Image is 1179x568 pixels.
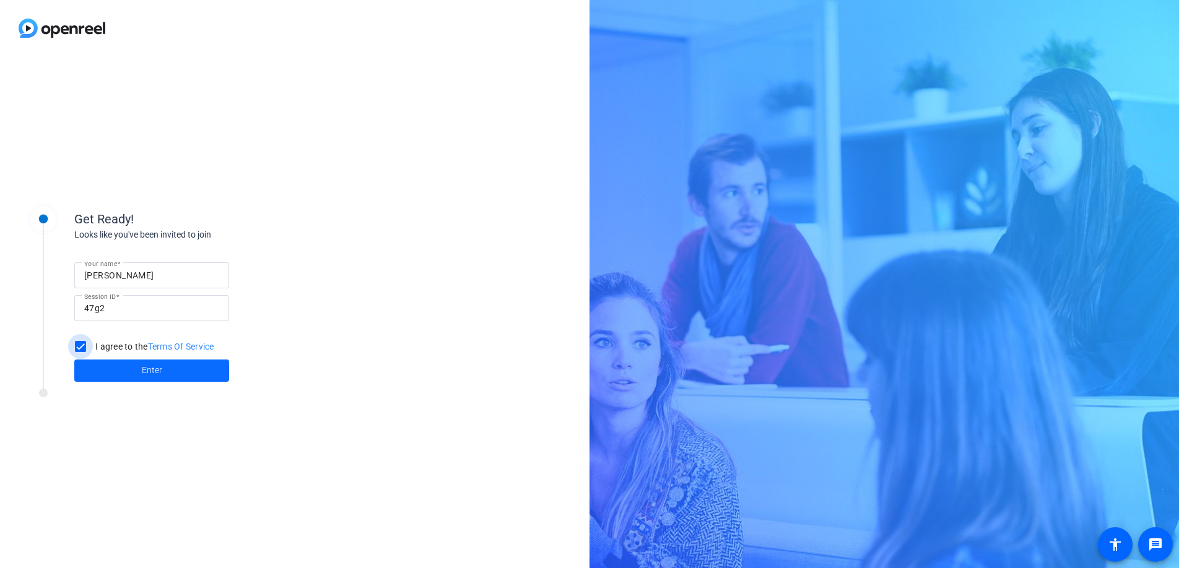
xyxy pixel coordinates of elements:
[93,340,214,353] label: I agree to the
[74,228,322,241] div: Looks like you've been invited to join
[1148,537,1163,552] mat-icon: message
[148,342,214,351] a: Terms Of Service
[74,210,322,228] div: Get Ready!
[84,293,116,300] mat-label: Session ID
[142,364,162,377] span: Enter
[1108,537,1123,552] mat-icon: accessibility
[74,359,229,382] button: Enter
[84,260,117,267] mat-label: Your name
